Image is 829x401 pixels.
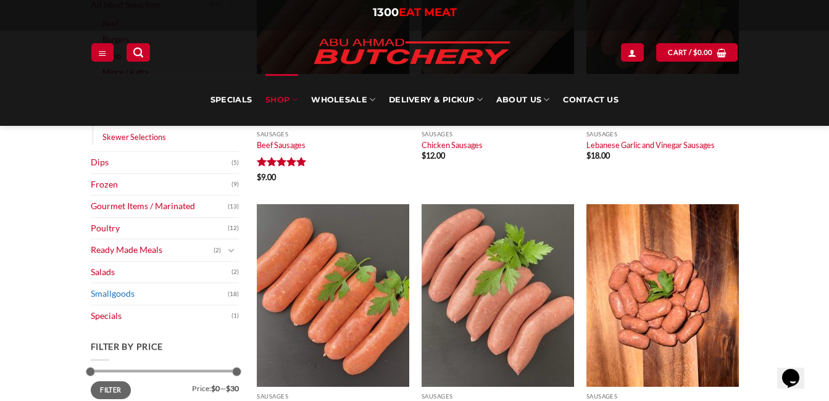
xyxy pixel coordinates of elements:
[373,6,399,19] span: 1300
[231,307,239,325] span: (1)
[91,218,228,239] a: Poultry
[257,131,409,138] p: Sausages
[91,381,239,392] div: Price: —
[214,241,221,260] span: (2)
[91,152,231,173] a: Dips
[668,47,712,58] span: Cart /
[586,393,739,400] p: Sausages
[257,157,307,172] span: Rated out of 5
[586,151,591,160] span: $
[496,74,549,126] a: About Us
[389,74,483,126] a: Delivery & Pickup
[563,74,619,126] a: Contact Us
[777,352,817,389] iframe: chat widget
[422,204,574,387] img: Pine Nut and Rose Water Sausages
[91,196,228,217] a: Gourmet Items / Marinated
[693,47,698,58] span: $
[226,384,239,393] span: $30
[373,6,457,19] a: 1300EAT MEAT
[91,341,164,352] span: Filter by price
[265,74,298,126] a: SHOP
[399,6,457,19] span: EAT MEAT
[422,140,483,150] a: Chicken Sausages
[422,393,574,400] p: Sausages
[211,384,220,393] span: $0
[91,239,214,261] a: Ready Made Meals
[257,140,306,150] a: Beef Sausages
[91,283,228,305] a: Smallgoods
[231,263,239,281] span: (2)
[228,219,239,238] span: (12)
[91,43,114,61] a: Menu
[127,43,150,61] a: Search
[91,381,131,399] button: Filter
[231,175,239,194] span: (9)
[91,262,231,283] a: Salads
[228,285,239,304] span: (18)
[304,31,520,74] img: Abu Ahmad Butchery
[210,74,252,126] a: Specials
[586,131,739,138] p: Sausages
[224,244,239,257] button: Toggle
[422,131,574,138] p: Sausages
[102,129,166,145] a: Skewer Selections
[656,43,738,61] a: View cart
[257,172,276,182] bdi: 9.00
[621,43,643,61] a: Login
[586,151,610,160] bdi: 18.00
[257,172,261,182] span: $
[231,154,239,172] span: (5)
[311,74,375,126] a: Wholesale
[91,305,231,327] a: Specials
[257,393,409,400] p: Sausages
[257,157,307,168] div: Rated 5 out of 5
[422,151,426,160] span: $
[91,174,231,196] a: Frozen
[586,140,715,150] a: Lebanese Garlic and Vinegar Sausages
[422,151,445,160] bdi: 12.00
[693,48,713,56] bdi: 0.00
[257,204,409,387] img: Lebanese-Chilli-Sausages (per 1Kg)
[228,197,239,216] span: (13)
